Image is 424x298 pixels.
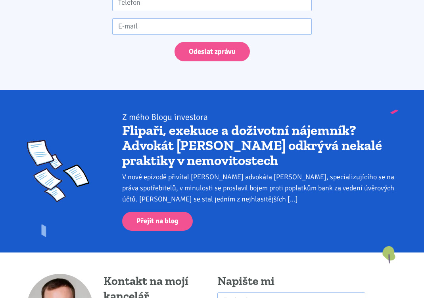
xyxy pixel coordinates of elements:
[122,171,397,205] div: V nové epizodě přivítal [PERSON_NAME] advokáta [PERSON_NAME], specializujícího se na práva spotře...
[122,212,193,231] a: Přejít na blog
[112,18,312,35] input: E-mail
[175,42,250,61] button: Odeslat zprávu
[122,122,382,169] a: Flipaři, exekuce a doživotní nájemník? Advokát [PERSON_NAME] odkrývá nekalé praktiky v nemovitostech
[122,112,397,123] div: Z mého Blogu investora
[217,274,365,289] h4: Napište mi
